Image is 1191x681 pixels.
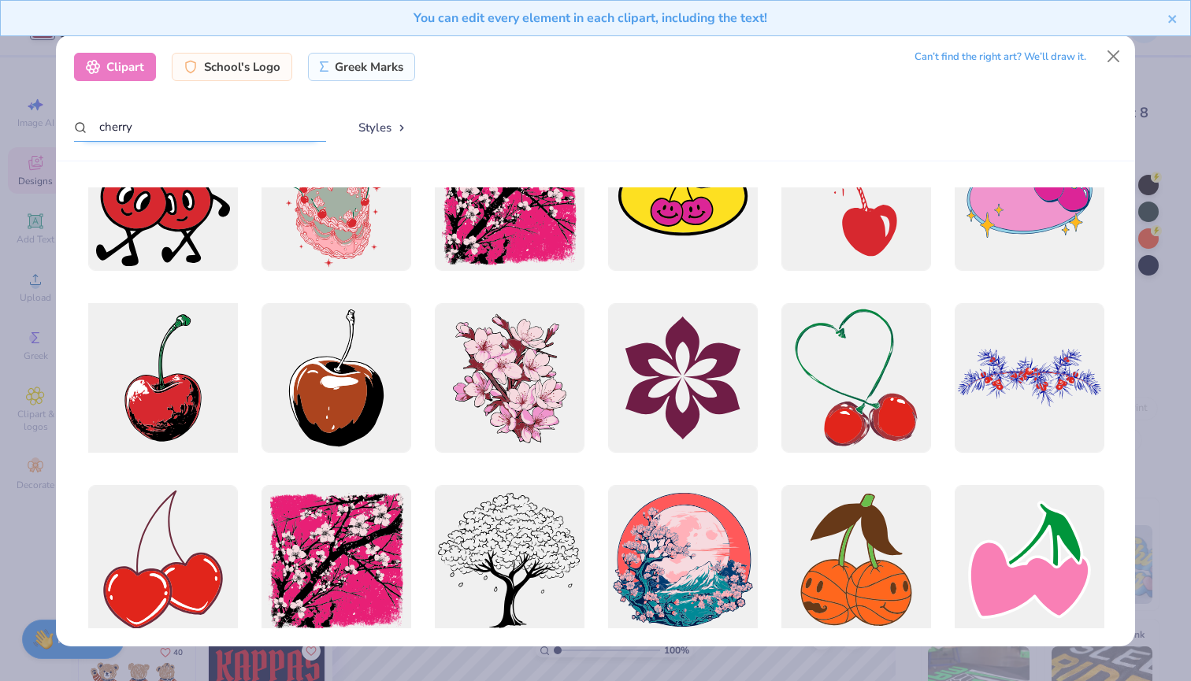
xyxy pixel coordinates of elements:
div: You can edit every element in each clipart, including the text! [13,9,1167,28]
div: Clipart [74,53,156,81]
button: close [1167,9,1178,28]
div: Can’t find the right art? We’ll draw it. [915,43,1086,71]
button: Styles [342,113,424,142]
div: School's Logo [172,53,292,81]
input: Search by name [74,113,326,142]
div: Greek Marks [308,53,416,81]
button: Close [1099,42,1129,72]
